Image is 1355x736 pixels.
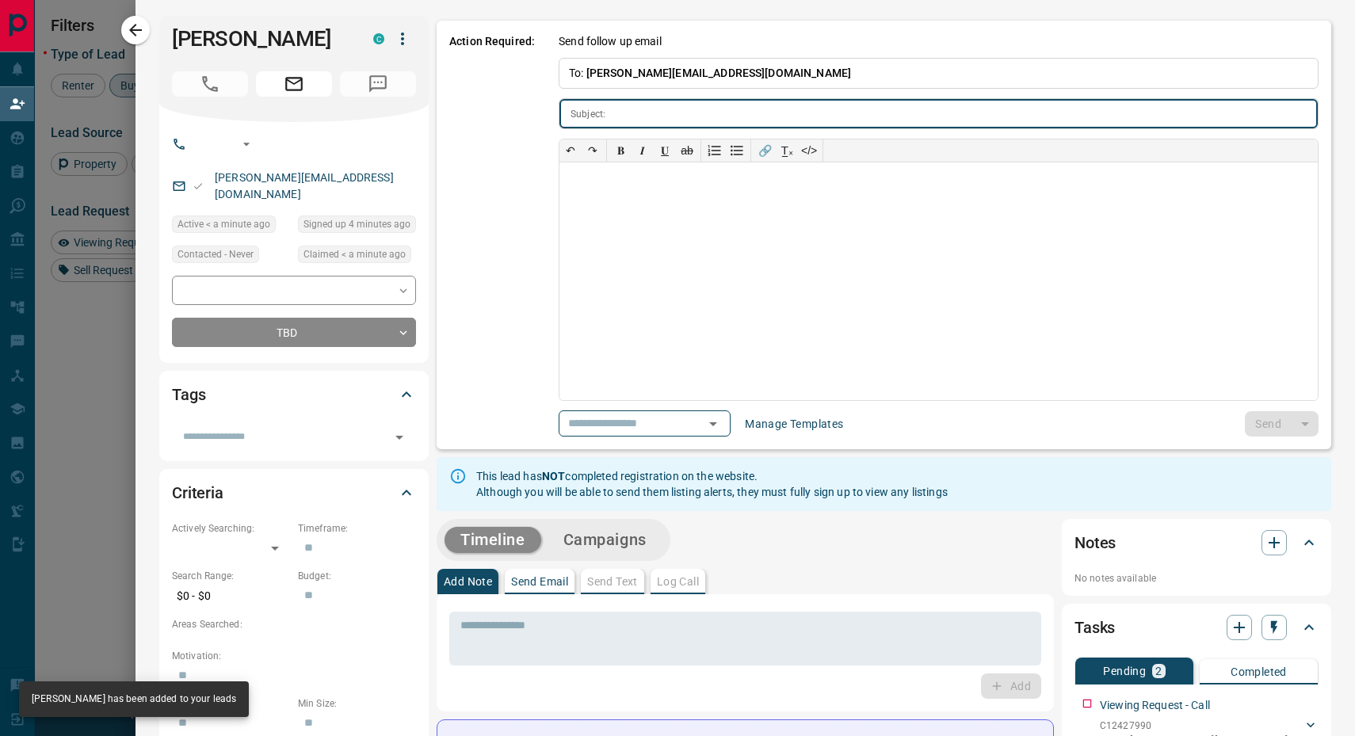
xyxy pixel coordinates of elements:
[511,576,568,587] p: Send Email
[388,426,410,448] button: Open
[586,67,851,79] span: [PERSON_NAME][EMAIL_ADDRESS][DOMAIN_NAME]
[548,527,662,553] button: Campaigns
[726,139,748,162] button: Bullet list
[303,216,410,232] span: Signed up 4 minutes ago
[1100,719,1303,733] p: C12427990
[172,474,416,512] div: Criteria
[1074,608,1319,646] div: Tasks
[676,139,698,162] button: ab
[444,576,492,587] p: Add Note
[193,181,204,192] svg: Email Valid
[256,71,332,97] span: Email
[298,569,416,583] p: Budget:
[172,26,349,51] h1: [PERSON_NAME]
[1074,530,1116,555] h2: Notes
[172,382,205,407] h2: Tags
[571,107,605,121] p: Subject:
[172,480,223,505] h2: Criteria
[1231,666,1287,677] p: Completed
[735,411,853,437] button: Manage Templates
[445,527,541,553] button: Timeline
[1074,615,1115,640] h2: Tasks
[340,71,416,97] span: No Number
[373,33,384,44] div: condos.ca
[582,139,604,162] button: ↷
[754,139,776,162] button: 🔗
[32,686,236,712] div: [PERSON_NAME] has been added to your leads
[1074,571,1319,585] p: No notes available
[1100,697,1210,714] p: Viewing Request - Call
[702,413,724,435] button: Open
[172,71,248,97] span: No Number
[177,216,270,232] span: Active < a minute ago
[298,246,416,268] div: Tue Oct 14 2025
[172,569,290,583] p: Search Range:
[661,144,669,157] span: 𝐔
[172,376,416,414] div: Tags
[542,470,565,482] strong: NOT
[654,139,676,162] button: 𝐔
[303,246,406,262] span: Claimed < a minute ago
[172,583,290,609] p: $0 - $0
[1103,665,1146,677] p: Pending
[215,171,394,200] a: [PERSON_NAME][EMAIL_ADDRESS][DOMAIN_NAME]
[476,462,948,506] div: This lead has completed registration on the website. Although you will be able to send them listi...
[1245,411,1319,437] div: split button
[172,521,290,536] p: Actively Searching:
[172,318,416,347] div: TBD
[776,139,798,162] button: T̲ₓ
[298,521,416,536] p: Timeframe:
[172,215,290,238] div: Tue Oct 14 2025
[298,696,416,711] p: Min Size:
[298,215,416,238] div: Tue Oct 14 2025
[1074,524,1319,562] div: Notes
[172,617,416,631] p: Areas Searched:
[559,58,1319,89] p: To:
[798,139,820,162] button: </>
[609,139,632,162] button: 𝐁
[172,649,416,663] p: Motivation:
[1155,665,1162,677] p: 2
[177,246,254,262] span: Contacted - Never
[704,139,726,162] button: Numbered list
[681,144,693,157] s: ab
[559,139,582,162] button: ↶
[449,33,535,437] p: Action Required:
[632,139,654,162] button: 𝑰
[237,135,256,154] button: Open
[559,33,662,50] p: Send follow up email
